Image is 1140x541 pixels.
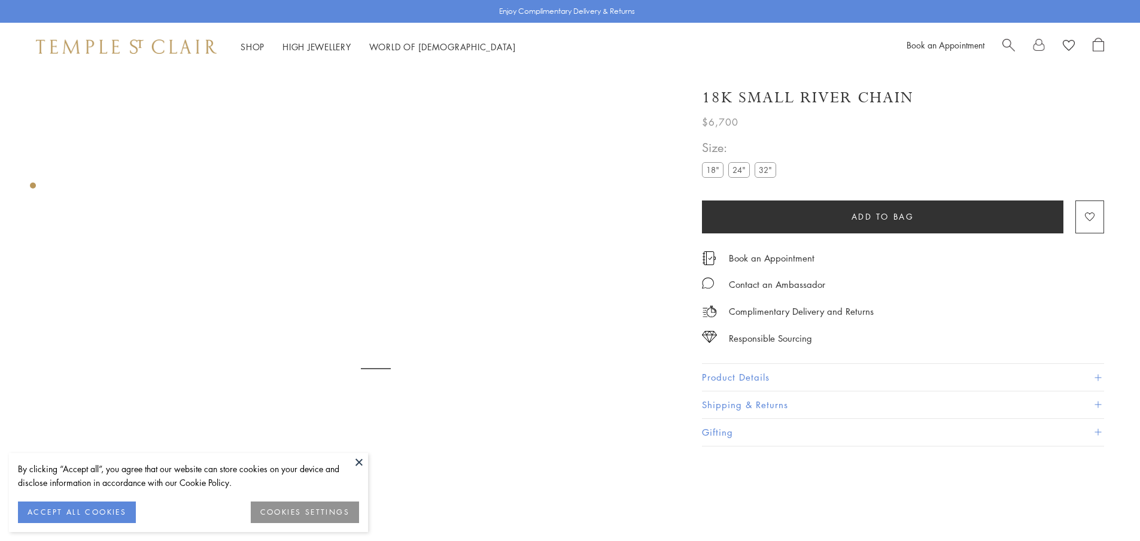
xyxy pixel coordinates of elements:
[702,391,1104,418] button: Shipping & Returns
[499,5,635,17] p: Enjoy Complimentary Delivery & Returns
[702,138,781,157] span: Size:
[702,364,1104,391] button: Product Details
[1093,38,1104,56] a: Open Shopping Bag
[702,114,738,130] span: $6,700
[1063,38,1075,56] a: View Wishlist
[728,162,750,177] label: 24"
[702,304,717,319] img: icon_delivery.svg
[755,162,776,177] label: 32"
[18,462,359,490] div: By clicking “Accept all”, you agree that our website can store cookies on your device and disclos...
[369,41,516,53] a: World of [DEMOGRAPHIC_DATA]World of [DEMOGRAPHIC_DATA]
[30,180,36,198] div: Product gallery navigation
[1002,38,1015,56] a: Search
[702,331,717,343] img: icon_sourcing.svg
[702,162,723,177] label: 18"
[729,277,825,292] div: Contact an Ambassador
[702,87,914,108] h1: 18K Small River Chain
[702,200,1063,233] button: Add to bag
[241,39,516,54] nav: Main navigation
[852,210,914,223] span: Add to bag
[729,304,874,319] p: Complimentary Delivery and Returns
[241,41,265,53] a: ShopShop
[702,251,716,265] img: icon_appointment.svg
[907,39,984,51] a: Book an Appointment
[729,331,812,346] div: Responsible Sourcing
[282,41,351,53] a: High JewelleryHigh Jewellery
[702,277,714,289] img: MessageIcon-01_2.svg
[729,251,814,265] a: Book an Appointment
[36,39,217,54] img: Temple St. Clair
[18,502,136,523] button: ACCEPT ALL COOKIES
[251,502,359,523] button: COOKIES SETTINGS
[702,419,1104,446] button: Gifting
